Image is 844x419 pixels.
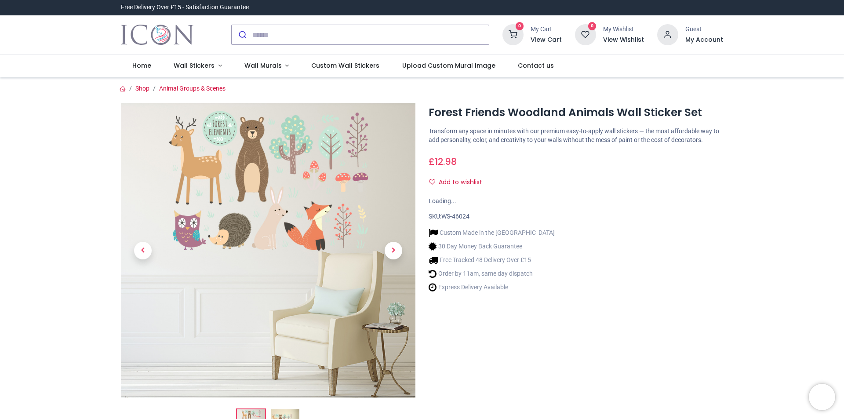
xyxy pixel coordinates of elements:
button: Add to wishlistAdd to wishlist [429,175,490,190]
li: Express Delivery Available [429,283,555,292]
div: SKU: [429,212,723,221]
iframe: Customer reviews powered by Trustpilot [538,3,723,12]
sup: 0 [516,22,524,30]
img: Forest Friends Woodland Animals Wall Sticker Set [121,103,415,398]
a: Wall Stickers [162,55,233,77]
a: Previous [121,148,165,354]
a: 0 [502,31,524,38]
a: Wall Murals [233,55,300,77]
a: View Cart [531,36,562,44]
a: Next [371,148,415,354]
span: Home [132,61,151,70]
span: Wall Murals [244,61,282,70]
p: Transform any space in minutes with our premium easy-to-apply wall stickers — the most affordable... [429,127,723,144]
div: Loading... [429,197,723,206]
img: Icon Wall Stickers [121,22,193,47]
div: Guest [685,25,723,34]
div: My Cart [531,25,562,34]
a: 0 [575,31,596,38]
h1: Forest Friends Woodland Animals Wall Sticker Set [429,105,723,120]
a: My Account [685,36,723,44]
span: Upload Custom Mural Image [402,61,495,70]
span: Previous [134,242,152,259]
sup: 0 [588,22,597,30]
div: Free Delivery Over £15 - Satisfaction Guarantee [121,3,249,12]
span: Wall Stickers [174,61,215,70]
li: Free Tracked 48 Delivery Over £15 [429,255,555,265]
a: Shop [135,85,149,92]
a: View Wishlist [603,36,644,44]
span: 12.98 [435,155,457,168]
iframe: Brevo live chat [809,384,835,410]
div: My Wishlist [603,25,644,34]
i: Add to wishlist [429,179,435,185]
button: Submit [232,25,252,44]
span: WS-46024 [441,213,469,220]
a: Logo of Icon Wall Stickers [121,22,193,47]
span: Custom Wall Stickers [311,61,379,70]
span: Next [385,242,402,259]
li: 30 Day Money Back Guarantee [429,242,555,251]
span: £ [429,155,457,168]
span: Contact us [518,61,554,70]
a: Animal Groups & Scenes [159,85,226,92]
li: Order by 11am, same day dispatch [429,269,555,278]
li: Custom Made in the [GEOGRAPHIC_DATA] [429,228,555,237]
